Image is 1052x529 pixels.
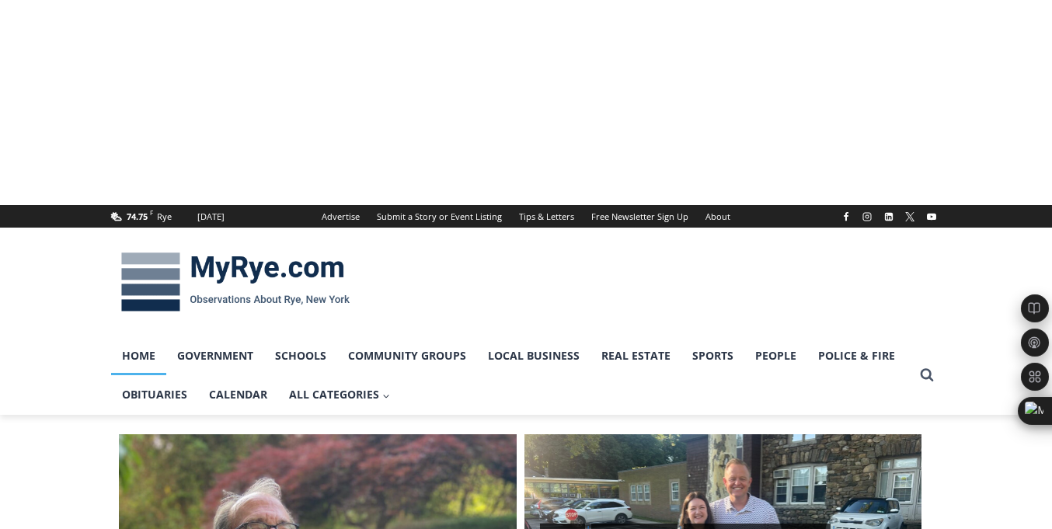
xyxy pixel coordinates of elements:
div: Rye [157,210,172,224]
span: All Categories [289,386,390,403]
a: Linkedin [880,207,898,226]
a: Government [166,336,264,375]
span: 74.75 [127,211,148,222]
a: Free Newsletter Sign Up [583,205,697,228]
nav: Secondary Navigation [313,205,739,228]
a: People [744,336,807,375]
a: YouTube [922,207,941,226]
img: MyRye.com [111,242,360,322]
a: Facebook [837,207,855,226]
nav: Primary Navigation [111,336,913,415]
a: Tips & Letters [510,205,583,228]
a: Police & Fire [807,336,906,375]
a: All Categories [278,375,401,414]
div: [DATE] [197,210,225,224]
a: Local Business [477,336,590,375]
button: View Search Form [913,361,941,389]
a: Advertise [313,205,368,228]
a: Schools [264,336,337,375]
a: Calendar [198,375,278,414]
a: Instagram [858,207,876,226]
a: Community Groups [337,336,477,375]
a: Obituaries [111,375,198,414]
a: Submit a Story or Event Listing [368,205,510,228]
a: X [900,207,919,226]
a: Home [111,336,166,375]
a: Sports [681,336,744,375]
a: About [697,205,739,228]
a: Real Estate [590,336,681,375]
span: F [150,208,153,217]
